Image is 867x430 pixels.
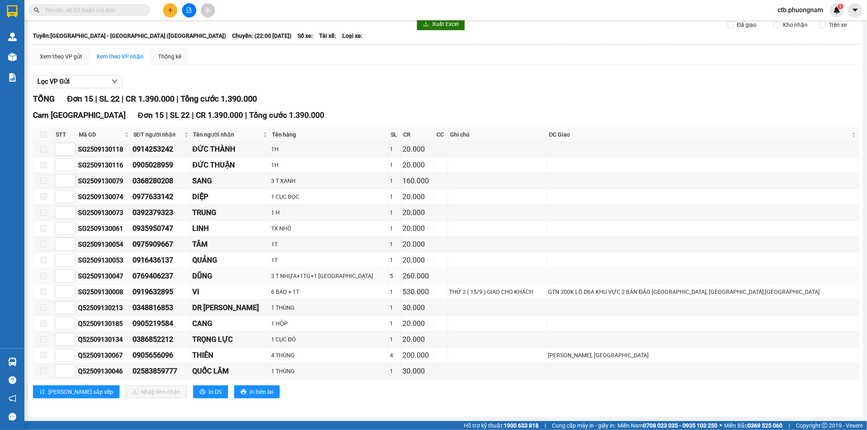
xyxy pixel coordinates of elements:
[78,287,130,297] div: SG2509130008
[504,422,539,429] strong: 1900 633 818
[342,31,363,40] span: Loại xe:
[78,224,130,234] div: SG2509130061
[131,268,191,284] td: 0769406237
[234,385,280,398] button: printerIn biên lai
[167,7,173,13] span: plus
[402,159,433,171] div: 20.000
[133,334,190,345] div: 0386852212
[390,145,400,154] div: 1
[77,316,131,332] td: Q52509130185
[192,111,194,120] span: |
[111,78,118,85] span: down
[37,76,70,87] span: Lọc VP Gửi
[40,52,82,61] div: Xem theo VP gửi
[390,335,400,344] div: 1
[77,252,131,268] td: SG2509130053
[8,53,17,61] img: warehouse-icon
[191,332,270,347] td: TRỌNG LỰC
[389,128,402,141] th: SL
[78,319,130,329] div: Q52509130185
[402,254,433,266] div: 20.000
[201,3,215,17] button: aim
[402,143,433,155] div: 20.000
[402,350,433,361] div: 200.000
[133,286,190,298] div: 0919632895
[191,347,270,363] td: THIÊN
[133,365,190,377] div: 02583859777
[548,351,857,360] div: [PERSON_NAME], [GEOGRAPHIC_DATA]
[402,270,433,282] div: 260.000
[402,175,433,187] div: 160.000
[402,286,433,298] div: 530.000
[401,128,435,141] th: CR
[780,20,811,29] span: Kho nhận
[402,223,433,234] div: 20.000
[78,350,130,361] div: Q52509130067
[271,367,387,376] div: 1 THÙNG
[448,128,547,141] th: Ghi chú
[33,33,226,39] b: Tuyến: [GEOGRAPHIC_DATA] - [GEOGRAPHIC_DATA] ([GEOGRAPHIC_DATA])
[747,422,782,429] strong: 0369 525 060
[192,207,268,218] div: TRUNG
[176,94,178,104] span: |
[245,111,247,120] span: |
[192,350,268,361] div: THIÊN
[78,366,130,376] div: Q52509130046
[402,365,433,377] div: 30.000
[390,208,400,217] div: 1
[191,141,270,157] td: ĐỨC THÀNH
[390,161,400,169] div: 1
[133,223,190,234] div: 0935950747
[417,17,465,30] button: downloadXuất Excel
[271,256,387,265] div: 1T
[131,300,191,316] td: 0348816853
[126,94,174,104] span: CR 1.390.000
[77,189,131,205] td: SG2509130074
[200,389,205,395] span: printer
[232,31,291,40] span: Chuyến: (22:00 [DATE])
[131,205,191,221] td: 0392379323
[734,20,760,29] span: Đã giao
[423,21,429,28] span: download
[390,319,400,328] div: 1
[133,254,190,266] div: 0916436137
[271,287,387,296] div: 6 BAO + 1T
[133,318,190,329] div: 0905219584
[133,159,190,171] div: 0905028959
[126,385,187,398] button: downloadNhập kho nhận
[826,20,850,29] span: Trên xe
[77,332,131,347] td: Q52509130134
[191,237,270,252] td: TÂM
[191,363,270,379] td: QUỐC LÂM
[402,318,433,329] div: 20.000
[138,111,164,120] span: Đơn 15
[78,271,130,281] div: SG2509130047
[552,421,615,430] span: Cung cấp máy in - giấy in:
[271,240,387,249] div: 1T
[33,75,122,88] button: Lọc VP Gửi
[192,365,268,377] div: QUỐC LÂM
[191,205,270,221] td: TRUNG
[192,239,268,250] div: TÂM
[131,284,191,300] td: 0919632895
[192,270,268,282] div: DŨNG
[390,176,400,185] div: 1
[390,303,400,312] div: 1
[48,387,113,396] span: [PERSON_NAME] sắp xếp
[33,385,120,398] button: sort-ascending[PERSON_NAME] sắp xếp
[435,128,448,141] th: CC
[77,363,131,379] td: Q52509130046
[545,421,546,430] span: |
[131,157,191,173] td: 0905028959
[131,252,191,268] td: 0916436137
[402,239,433,250] div: 20.000
[78,144,130,154] div: SG2509130118
[54,128,77,141] th: STT
[192,143,268,155] div: ĐỨC THÀNH
[170,111,190,120] span: SL 22
[852,7,859,14] span: caret-down
[464,421,539,430] span: Hỗ trợ kỹ thuật:
[390,192,400,201] div: 1
[192,334,268,345] div: TRỌNG LỰC
[131,189,191,205] td: 0977633142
